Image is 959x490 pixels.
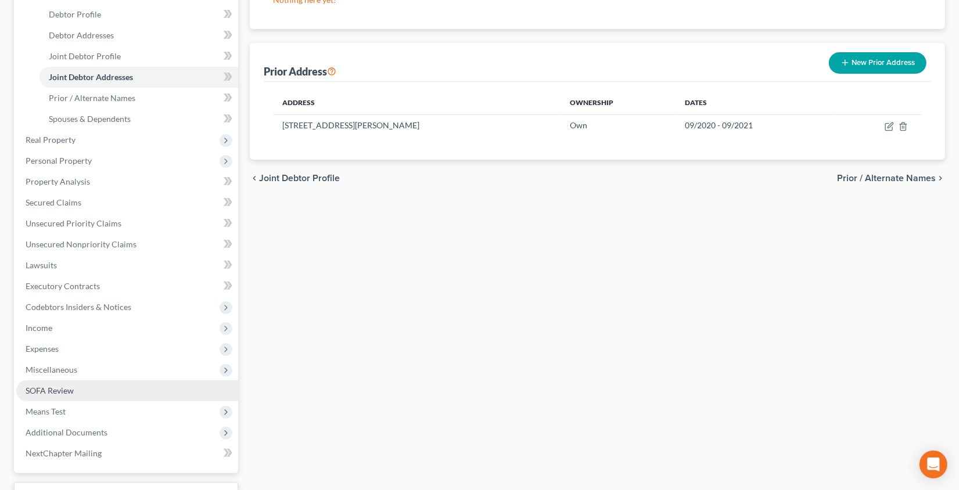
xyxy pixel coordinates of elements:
span: Spouses & Dependents [49,114,131,124]
span: Executory Contracts [26,281,100,291]
a: Spouses & Dependents [39,109,238,129]
span: Codebtors Insiders & Notices [26,302,131,312]
span: Prior / Alternate Names [837,174,936,183]
span: Real Property [26,135,76,145]
th: Ownership [561,91,676,114]
span: Secured Claims [26,197,81,207]
span: Means Test [26,406,66,416]
div: Prior Address [264,64,336,78]
a: Unsecured Priority Claims [16,213,238,234]
button: Prior / Alternate Names chevron_right [837,174,945,183]
a: Lawsuits [16,255,238,276]
a: Debtor Profile [39,4,238,25]
span: Joint Debtor Addresses [49,72,133,82]
span: Debtor Addresses [49,30,114,40]
span: Miscellaneous [26,365,77,374]
button: chevron_left Joint Debtor Profile [250,174,340,183]
span: Lawsuits [26,260,57,270]
span: Debtor Profile [49,9,101,19]
th: Address [273,91,561,114]
a: Joint Debtor Profile [39,46,238,67]
a: Joint Debtor Addresses [39,67,238,88]
span: Expenses [26,344,59,354]
button: New Prior Address [829,52,926,74]
span: Personal Property [26,156,92,165]
a: Unsecured Nonpriority Claims [16,234,238,255]
td: [STREET_ADDRESS][PERSON_NAME] [273,114,561,136]
span: Unsecured Nonpriority Claims [26,239,137,249]
i: chevron_right [936,174,945,183]
span: Income [26,323,52,333]
i: chevron_left [250,174,259,183]
span: Property Analysis [26,176,90,186]
a: Debtor Addresses [39,25,238,46]
td: 09/2020 - 09/2021 [676,114,836,136]
a: Property Analysis [16,171,238,192]
th: Dates [676,91,836,114]
span: Joint Debtor Profile [49,51,121,61]
a: Prior / Alternate Names [39,88,238,109]
span: NextChapter Mailing [26,448,102,458]
a: Executory Contracts [16,276,238,297]
span: Joint Debtor Profile [259,174,340,183]
span: SOFA Review [26,385,74,395]
div: Open Intercom Messenger [920,451,947,478]
span: Prior / Alternate Names [49,93,135,103]
span: Unsecured Priority Claims [26,218,121,228]
a: SOFA Review [16,380,238,401]
span: Additional Documents [26,427,107,437]
td: Own [561,114,676,136]
a: Secured Claims [16,192,238,213]
a: NextChapter Mailing [16,443,238,464]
